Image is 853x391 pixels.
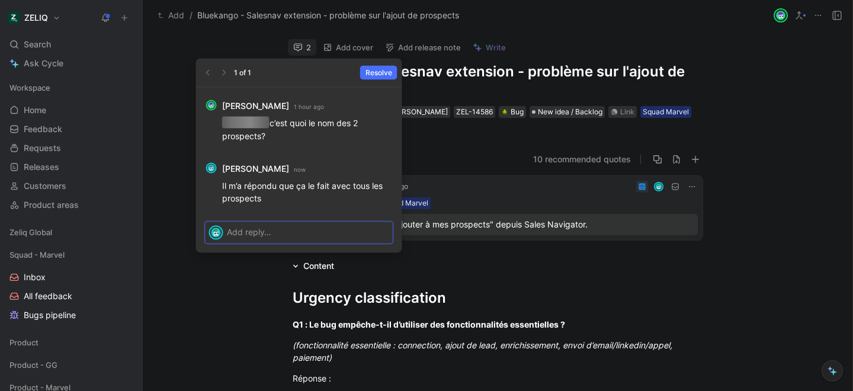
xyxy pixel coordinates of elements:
[222,161,289,175] strong: [PERSON_NAME]
[210,226,222,238] img: avatar
[294,101,324,112] small: 1 hour ago
[222,179,393,204] p: Il m’a répondu que ça le fait avec tous les prospects
[294,164,306,174] small: now
[207,164,216,172] img: avatar
[222,117,393,142] p: c’est quoi le nom des 2 prospects?
[234,67,251,79] div: 1 of 1
[360,66,397,80] button: Resolve
[222,99,289,113] strong: [PERSON_NAME]
[207,101,216,110] img: avatar
[365,67,392,79] span: Resolve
